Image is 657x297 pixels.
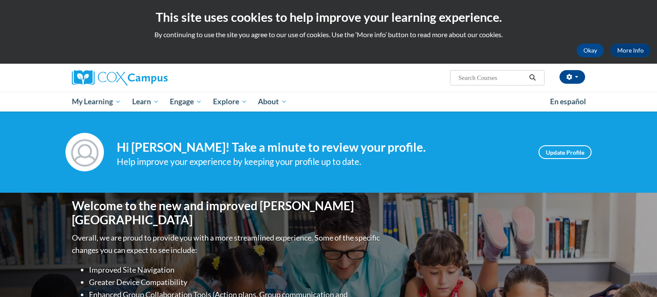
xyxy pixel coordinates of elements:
a: Cox Campus [72,70,234,85]
h4: Hi [PERSON_NAME]! Take a minute to review your profile. [117,140,526,155]
a: Update Profile [539,145,592,159]
span: En español [550,97,586,106]
li: Improved Site Navigation [89,264,382,276]
img: Profile Image [65,133,104,171]
div: Main menu [59,92,598,112]
a: Learn [127,92,165,112]
span: Explore [213,97,247,107]
span: Learn [132,97,159,107]
a: My Learning [66,92,127,112]
h2: This site uses cookies to help improve your learning experience. [6,9,651,26]
p: By continuing to use the site you agree to our use of cookies. Use the ‘More info’ button to read... [6,30,651,39]
button: Okay [577,44,604,57]
div: Help improve your experience by keeping your profile up to date. [117,155,526,169]
img: Cox Campus [72,70,168,85]
li: Greater Device Compatibility [89,276,382,288]
p: Overall, we are proud to provide you with a more streamlined experience. Some of the specific cha... [72,232,382,256]
a: More Info [610,44,651,57]
button: Search [526,73,539,83]
iframe: Button to launch messaging window [623,263,650,290]
h1: Welcome to the new and improved [PERSON_NAME][GEOGRAPHIC_DATA] [72,199,382,227]
span: Engage [170,97,202,107]
button: Account Settings [559,70,585,84]
input: Search Courses [458,73,526,83]
a: En español [545,93,592,111]
a: Engage [164,92,207,112]
span: My Learning [72,97,121,107]
a: About [253,92,293,112]
span: About [258,97,287,107]
a: Explore [207,92,253,112]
